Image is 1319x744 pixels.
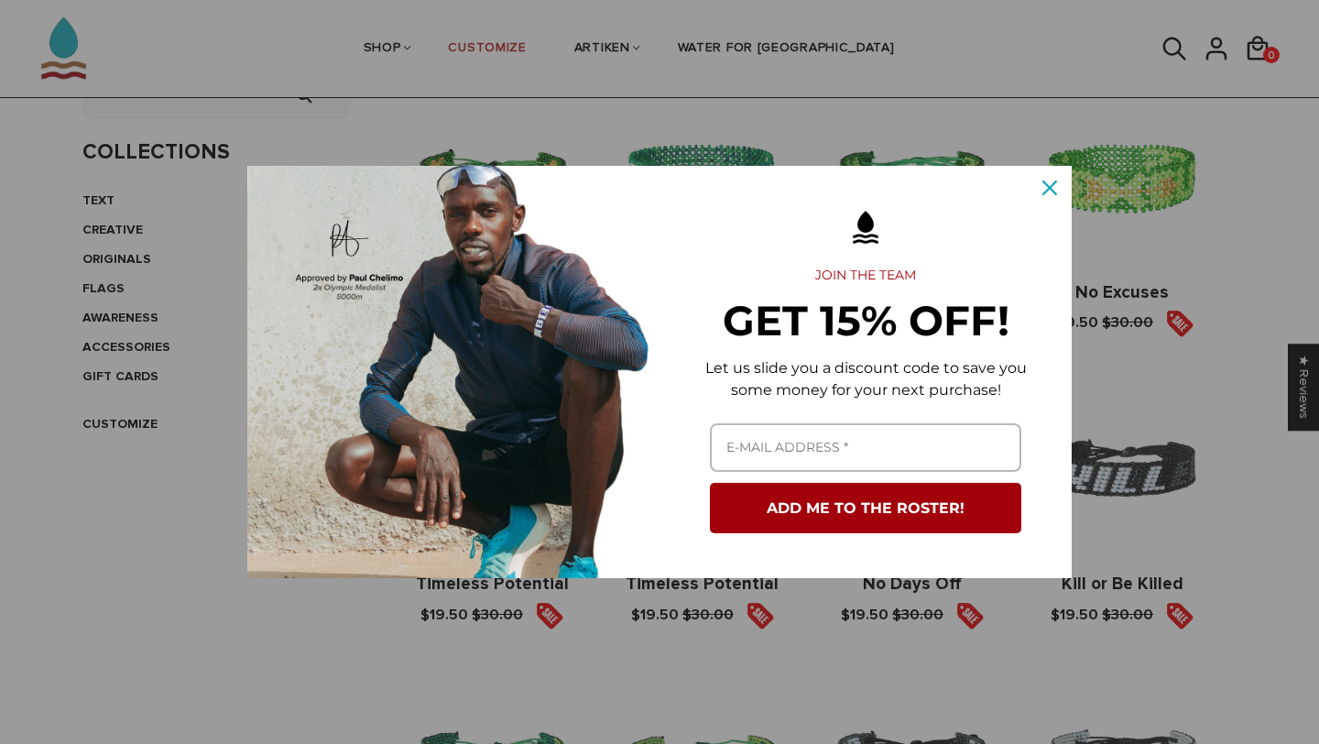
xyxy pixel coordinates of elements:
h2: JOIN THE TEAM [689,268,1042,284]
input: Email field [710,423,1021,472]
svg: close icon [1042,181,1057,195]
button: ADD ME TO THE ROSTER! [710,483,1021,533]
p: Let us slide you a discount code to save you some money for your next purchase! [689,357,1042,401]
strong: GET 15% OFF! [723,295,1009,345]
button: Close [1028,166,1072,210]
